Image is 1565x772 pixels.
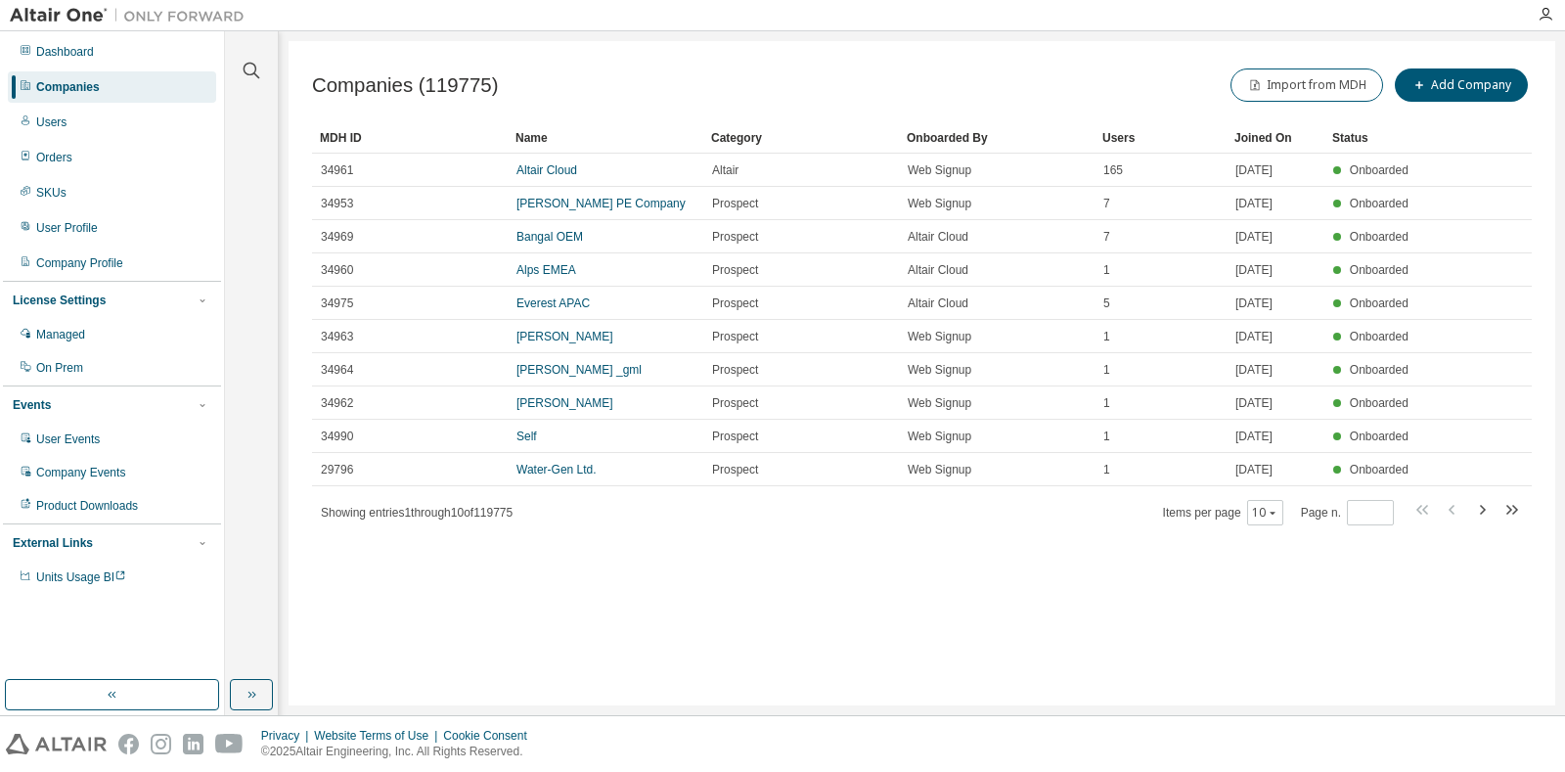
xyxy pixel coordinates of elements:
[215,734,244,754] img: youtube.svg
[321,329,353,344] span: 34963
[1103,362,1110,378] span: 1
[321,196,353,211] span: 34953
[908,196,971,211] span: Web Signup
[516,230,583,244] a: Bangal OEM
[1301,500,1394,525] span: Page n.
[321,362,353,378] span: 34964
[1350,263,1408,277] span: Onboarded
[1252,505,1278,521] button: 10
[1103,162,1123,178] span: 165
[261,728,314,744] div: Privacy
[261,744,539,760] p: © 2025 Altair Engineering, Inc. All Rights Reserved.
[1395,68,1528,102] button: Add Company
[1235,429,1273,444] span: [DATE]
[1235,462,1273,477] span: [DATE]
[1235,262,1273,278] span: [DATE]
[6,734,107,754] img: altair_logo.svg
[712,162,738,178] span: Altair
[13,293,106,308] div: License Settings
[1350,396,1408,410] span: Onboarded
[320,122,500,154] div: MDH ID
[151,734,171,754] img: instagram.svg
[321,229,353,245] span: 34969
[36,431,100,447] div: User Events
[1235,395,1273,411] span: [DATE]
[711,122,891,154] div: Category
[36,327,85,342] div: Managed
[712,262,758,278] span: Prospect
[516,197,686,210] a: [PERSON_NAME] PE Company
[1103,329,1110,344] span: 1
[516,296,590,310] a: Everest APAC
[516,463,597,477] a: Water-Gen Ltd.
[321,395,353,411] span: 34962
[1235,196,1273,211] span: [DATE]
[1103,295,1110,311] span: 5
[321,295,353,311] span: 34975
[712,362,758,378] span: Prospect
[516,330,613,343] a: [PERSON_NAME]
[1235,362,1273,378] span: [DATE]
[36,79,100,95] div: Companies
[1230,68,1383,102] button: Import from MDH
[321,506,513,520] span: Showing entries 1 through 10 of 119775
[36,114,67,130] div: Users
[312,74,498,97] span: Companies (119775)
[443,728,538,744] div: Cookie Consent
[1235,229,1273,245] span: [DATE]
[36,44,94,60] div: Dashboard
[908,262,968,278] span: Altair Cloud
[10,6,254,25] img: Altair One
[908,162,971,178] span: Web Signup
[712,462,758,477] span: Prospect
[1102,122,1219,154] div: Users
[321,429,353,444] span: 34990
[321,162,353,178] span: 34961
[908,229,968,245] span: Altair Cloud
[1103,395,1110,411] span: 1
[712,395,758,411] span: Prospect
[907,122,1087,154] div: Onboarded By
[908,362,971,378] span: Web Signup
[908,295,968,311] span: Altair Cloud
[13,535,93,551] div: External Links
[36,220,98,236] div: User Profile
[516,396,613,410] a: [PERSON_NAME]
[712,295,758,311] span: Prospect
[1350,296,1408,310] span: Onboarded
[908,429,971,444] span: Web Signup
[1235,295,1273,311] span: [DATE]
[1350,463,1408,477] span: Onboarded
[1350,430,1408,443] span: Onboarded
[712,429,758,444] span: Prospect
[1350,163,1408,177] span: Onboarded
[36,185,67,201] div: SKUs
[908,462,971,477] span: Web Signup
[1103,429,1110,444] span: 1
[516,163,577,177] a: Altair Cloud
[1235,162,1273,178] span: [DATE]
[516,363,642,377] a: [PERSON_NAME] _gml
[908,395,971,411] span: Web Signup
[36,570,126,584] span: Units Usage BI
[314,728,443,744] div: Website Terms of Use
[1103,196,1110,211] span: 7
[36,498,138,514] div: Product Downloads
[1103,262,1110,278] span: 1
[1350,230,1408,244] span: Onboarded
[1350,197,1408,210] span: Onboarded
[1332,122,1414,154] div: Status
[1103,229,1110,245] span: 7
[1103,462,1110,477] span: 1
[1350,330,1408,343] span: Onboarded
[712,229,758,245] span: Prospect
[36,150,72,165] div: Orders
[516,263,576,277] a: Alps EMEA
[1234,122,1317,154] div: Joined On
[712,329,758,344] span: Prospect
[36,255,123,271] div: Company Profile
[36,360,83,376] div: On Prem
[908,329,971,344] span: Web Signup
[1350,363,1408,377] span: Onboarded
[321,462,353,477] span: 29796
